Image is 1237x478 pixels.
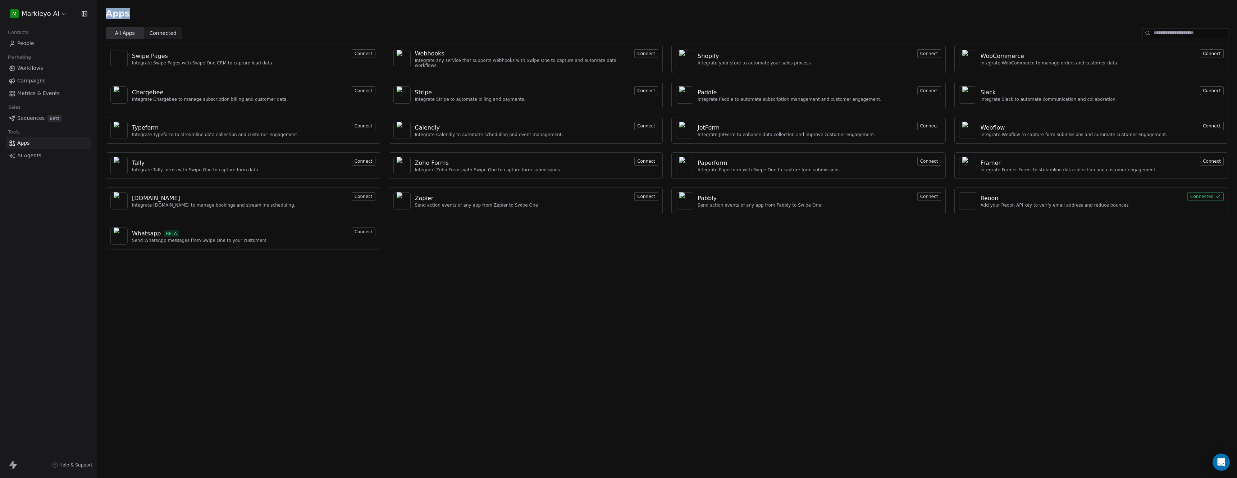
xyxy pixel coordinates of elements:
a: Metrics & Events [6,87,91,99]
a: Connect [1200,50,1224,57]
a: WooCommerce [981,52,1117,60]
a: Connect [352,228,375,235]
a: Framer [981,159,1157,167]
div: Integrate JotForm to enhance data collection and improve customer engagement. [698,132,875,137]
img: NA [397,50,407,67]
span: Markleyo AI [22,9,59,18]
a: NA [110,86,128,104]
span: Beta [47,115,62,122]
a: Connect [917,158,941,164]
div: Webflow [981,123,1005,132]
a: Swipe Pages [132,52,274,60]
img: NA [114,227,124,245]
a: NA [959,192,976,209]
img: NA [679,50,690,67]
button: Connect [917,122,941,130]
div: Integrate Zoho Forms with Swipe One to capture form submissions. [415,167,561,172]
span: People [17,40,34,47]
div: Tally [132,159,145,167]
div: Paddle [698,88,717,97]
img: NA [679,192,690,209]
a: Workflows [6,62,91,74]
div: Zapier [415,194,434,203]
div: Add your Reoon API key to verify email address and reduce bounces [981,203,1129,208]
div: Integrate Calendly to automate scheduling and event management. [415,132,563,137]
a: Connect [917,87,941,94]
a: Zapier [415,194,538,203]
a: Zoho Forms [415,159,561,167]
img: NA [679,122,690,139]
a: Connect [352,50,375,57]
div: Integrate Paperform with Swipe One to capture form submissions. [698,167,841,172]
div: Integrate Paddle to automate subscription management and customer engagement. [698,97,881,102]
span: Contacts [5,27,32,38]
a: NA [110,192,128,209]
button: Connect [352,157,375,166]
a: NA [110,122,128,139]
img: NA [114,86,124,104]
a: Campaigns [6,75,91,87]
div: Calendly [415,123,440,132]
a: Reoon [981,194,1129,203]
button: Connect [1200,122,1224,130]
a: Shopify [698,52,811,60]
div: Shopify [698,52,719,60]
div: Typeform [132,123,159,132]
div: Open Intercom Messenger [1213,454,1230,471]
span: Tools [5,127,23,137]
a: Connect [634,193,658,200]
a: NA [393,157,411,174]
a: AI Agents [6,150,91,162]
button: Connect [917,86,941,95]
button: MMarkleyo AI [9,8,68,20]
a: Webflow [981,123,1168,132]
span: Sales [5,102,24,113]
div: Send action events of any app from Pabbly to Swipe One [698,203,821,208]
a: SequencesBeta [6,112,91,124]
div: Slack [981,88,996,97]
a: Paddle [698,88,881,97]
span: Campaigns [17,77,45,85]
a: Slack [981,88,1117,97]
a: [DOMAIN_NAME] [132,194,295,203]
span: Help & Support [59,462,92,468]
span: Apps [106,8,130,19]
a: Connect [1200,122,1224,129]
a: Connect [352,158,375,164]
div: Integrate Chargebee to manage subscription billing and customer data. [132,97,288,102]
img: NA [114,192,124,209]
a: NA [959,50,976,67]
a: Connect [634,87,658,94]
a: WhatsappBETA [132,229,266,238]
a: Connect [352,193,375,200]
a: Connect [1200,158,1224,164]
span: Sequences [17,114,45,122]
a: NA [110,50,128,67]
button: Connect [634,157,658,166]
a: Help & Support [52,462,92,468]
a: Stripe [415,88,526,97]
a: Calendly [415,123,563,132]
div: Send action events of any app from Zapier to Swipe One [415,203,538,208]
div: Integrate Webflow to capture form submissions and automate customer engagement. [981,132,1168,137]
img: NA [114,157,124,174]
img: NA [114,50,124,67]
a: Chargebee [132,88,288,97]
a: NA [676,50,693,67]
img: NA [962,122,973,139]
span: BETA [164,230,179,237]
div: Reoon [981,194,999,203]
div: Integrate Swipe Pages with Swipe One CRM to capture lead data. [132,60,274,66]
img: NA [962,50,973,67]
button: Connect [1200,86,1224,95]
a: Connect [917,50,941,57]
a: NA [393,192,411,209]
div: Integrate Stripe to automate billing and payments. [415,97,526,102]
button: Connect [634,49,658,58]
div: Send WhatsApp messages from Swipe One to your customers [132,238,266,243]
span: Marketing [5,52,34,63]
a: Paperform [698,159,841,167]
button: Connect [352,122,375,130]
div: Pabbly [698,194,717,203]
div: Webhooks [415,49,444,58]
